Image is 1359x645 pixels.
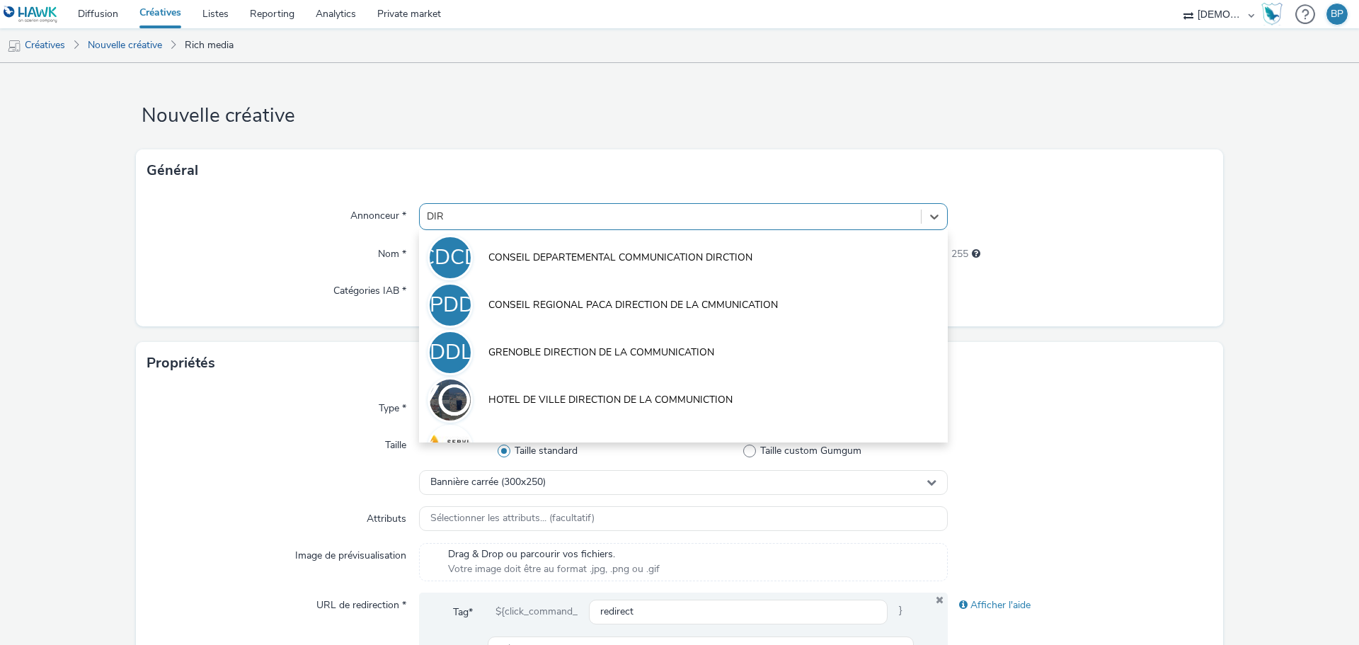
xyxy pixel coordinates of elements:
div: GDDLC [414,333,486,372]
span: HOTEL DE VILLE DIRECTION DE LA COMMUNICTION [488,393,733,407]
img: mobile [7,39,21,53]
span: Bannière carrée (300x250) [430,476,546,489]
label: Attributs [361,506,412,526]
h3: Général [147,160,198,181]
span: Taille custom Gumgum [760,444,861,458]
a: Nouvelle créative [81,28,169,62]
span: CONSEIL DEPARTEMENTAL COMMUNICATION DIRCTION [488,251,752,265]
img: OGF POMPES FUNEBRES DIR DE LYON [430,427,471,468]
label: Type * [373,396,412,416]
label: Catégories IAB * [328,278,412,298]
div: ${click_command_ [484,600,589,625]
a: Rich media [178,28,241,62]
img: HOTEL DE VILLE DIRECTION DE LA COMMUNICTION [430,379,471,421]
span: Drag & Drop ou parcourir vos fichiers. [448,547,660,561]
span: 255 [951,247,968,261]
label: Image de prévisualisation [289,543,412,563]
img: Hawk Academy [1261,3,1283,25]
span: } [888,600,914,625]
span: OGF [PERSON_NAME] FUNEBRES DIR [PERSON_NAME][GEOGRAPHIC_DATA] [488,440,848,455]
label: Nom * [372,241,412,261]
a: Hawk Academy [1261,3,1288,25]
label: Taille [379,433,412,452]
label: URL de redirection * [311,593,412,612]
img: undefined Logo [4,6,58,23]
span: Votre image doit être au format .jpg, .png ou .gif [448,562,660,576]
div: CDCD [420,238,480,278]
div: 255 caractères maximum [972,247,980,261]
label: Annonceur * [345,203,412,223]
div: CRPDDLC [401,285,499,325]
h3: Propriétés [147,353,215,374]
span: Taille standard [515,444,578,458]
span: GRENOBLE DIRECTION DE LA COMMUNICATION [488,346,714,360]
h1: Nouvelle créative [136,103,1223,130]
div: Afficher l'aide [948,593,1212,618]
div: BP [1331,4,1343,25]
span: Sélectionner les attributs... (facultatif) [430,513,595,525]
span: CONSEIL REGIONAL PACA DIRECTION DE LA CMMUNICATION [488,298,778,312]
